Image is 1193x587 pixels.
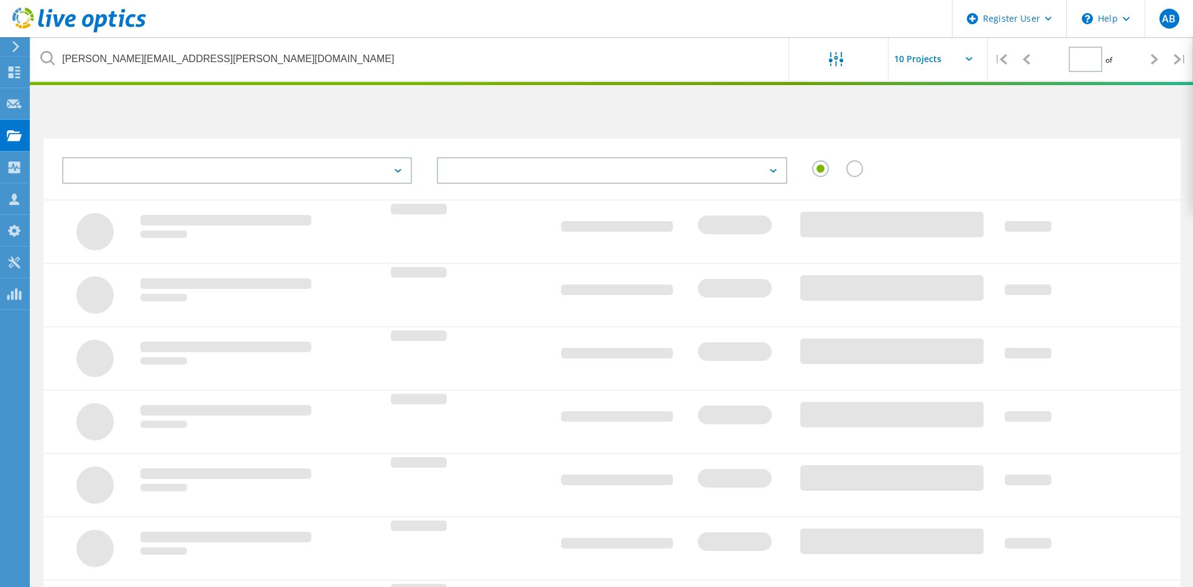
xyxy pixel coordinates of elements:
div: | [1168,37,1193,81]
svg: \n [1082,13,1093,24]
div: | [988,37,1013,81]
input: undefined [31,37,790,81]
span: of [1105,55,1112,65]
span: AB [1162,14,1176,24]
a: Live Optics Dashboard [12,26,146,35]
